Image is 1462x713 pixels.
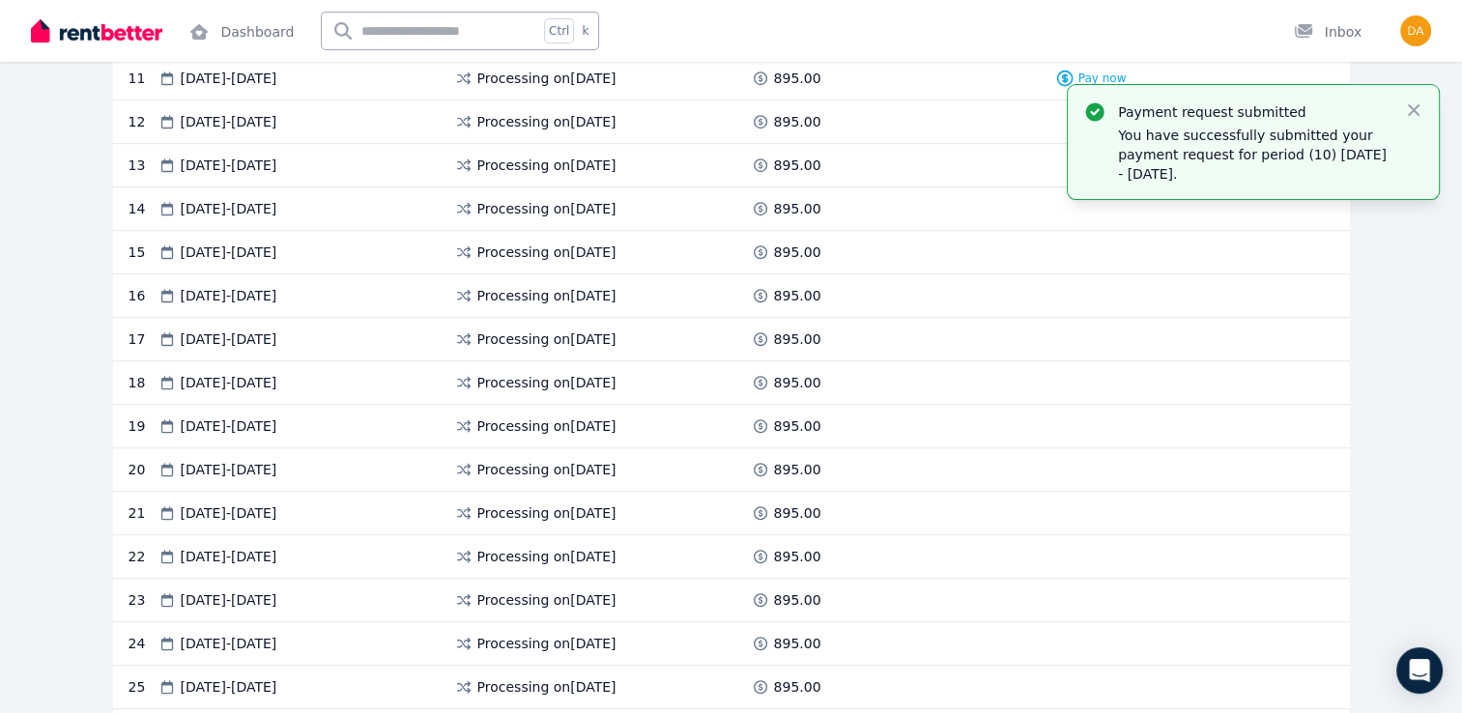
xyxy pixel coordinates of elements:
[477,677,616,697] span: Processing on [DATE]
[129,503,158,523] div: 21
[774,547,821,566] span: 895.00
[1294,22,1362,42] div: Inbox
[544,18,574,43] span: Ctrl
[774,677,821,697] span: 895.00
[1118,102,1389,122] p: Payment request submitted
[181,503,277,523] span: [DATE] - [DATE]
[129,373,158,392] div: 18
[181,156,277,175] span: [DATE] - [DATE]
[129,199,158,218] div: 14
[1078,71,1127,86] span: Pay now
[774,373,821,392] span: 895.00
[774,69,821,88] span: 895.00
[129,416,158,436] div: 19
[129,329,158,349] div: 17
[181,590,277,610] span: [DATE] - [DATE]
[774,329,821,349] span: 895.00
[477,286,616,305] span: Processing on [DATE]
[477,112,616,131] span: Processing on [DATE]
[129,634,158,653] div: 24
[477,416,616,436] span: Processing on [DATE]
[774,634,821,653] span: 895.00
[477,329,616,349] span: Processing on [DATE]
[477,242,616,262] span: Processing on [DATE]
[181,677,277,697] span: [DATE] - [DATE]
[181,112,277,131] span: [DATE] - [DATE]
[181,199,277,218] span: [DATE] - [DATE]
[477,199,616,218] span: Processing on [DATE]
[181,286,277,305] span: [DATE] - [DATE]
[181,69,277,88] span: [DATE] - [DATE]
[477,634,616,653] span: Processing on [DATE]
[477,156,616,175] span: Processing on [DATE]
[774,286,821,305] span: 895.00
[31,16,162,45] img: RentBetter
[477,547,616,566] span: Processing on [DATE]
[582,23,588,39] span: k
[774,156,821,175] span: 895.00
[477,373,616,392] span: Processing on [DATE]
[129,547,158,566] div: 22
[477,69,616,88] span: Processing on [DATE]
[181,547,277,566] span: [DATE] - [DATE]
[774,503,821,523] span: 895.00
[774,460,821,479] span: 895.00
[181,329,277,349] span: [DATE] - [DATE]
[181,416,277,436] span: [DATE] - [DATE]
[774,242,821,262] span: 895.00
[129,69,158,88] div: 11
[181,460,277,479] span: [DATE] - [DATE]
[181,242,277,262] span: [DATE] - [DATE]
[477,590,616,610] span: Processing on [DATE]
[129,286,158,305] div: 16
[129,590,158,610] div: 23
[181,634,277,653] span: [DATE] - [DATE]
[477,503,616,523] span: Processing on [DATE]
[774,112,821,131] span: 895.00
[181,373,277,392] span: [DATE] - [DATE]
[774,416,821,436] span: 895.00
[129,242,158,262] div: 15
[1396,647,1443,694] div: Open Intercom Messenger
[477,460,616,479] span: Processing on [DATE]
[129,156,158,175] div: 13
[129,677,158,697] div: 25
[1118,126,1389,184] p: You have successfully submitted your payment request for period (10) [DATE] - [DATE].
[774,590,821,610] span: 895.00
[129,112,158,131] div: 12
[774,199,821,218] span: 895.00
[1400,15,1431,46] img: DENIS BUROV
[129,460,158,479] div: 20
